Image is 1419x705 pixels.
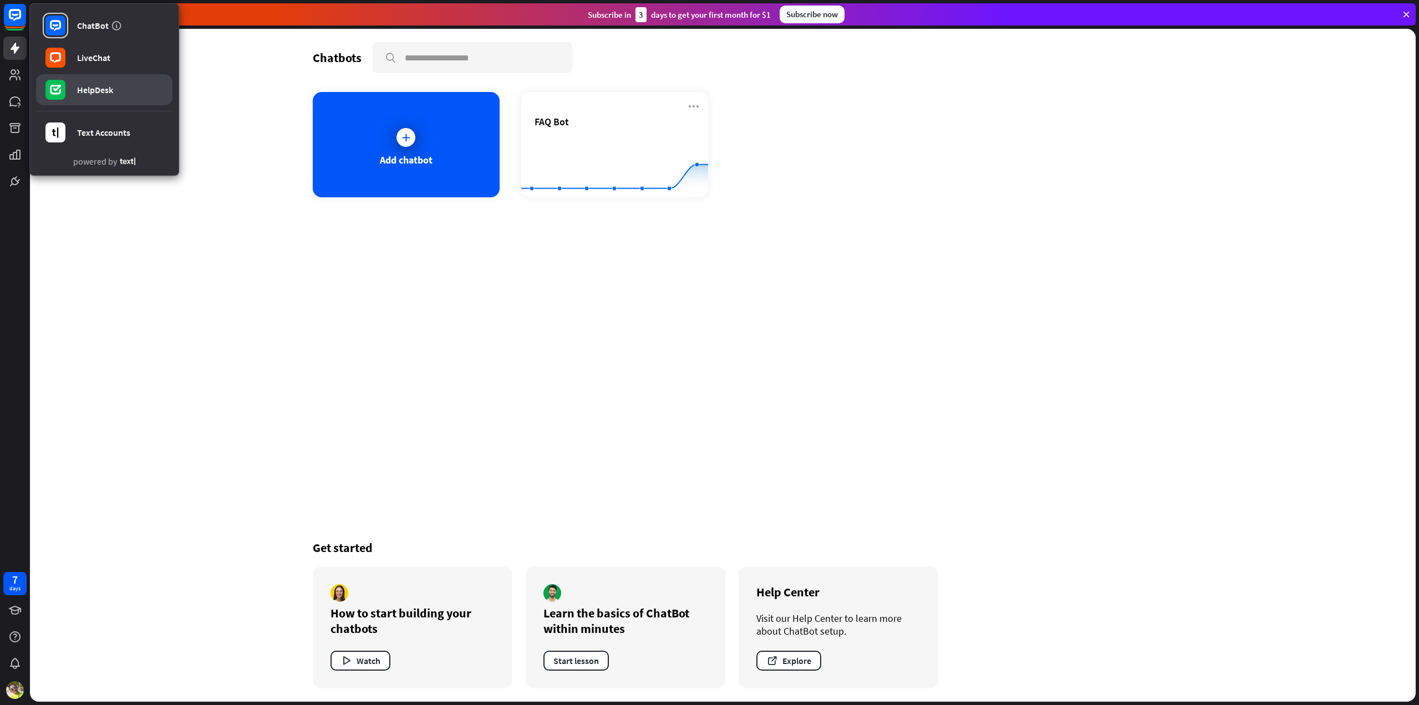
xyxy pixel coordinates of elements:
[543,584,561,602] img: author
[588,7,771,22] div: Subscribe in days to get your first month for $1
[313,540,1133,555] div: Get started
[543,651,609,671] button: Start lesson
[780,6,845,23] div: Subscribe now
[330,605,495,636] div: How to start building your chatbots
[380,154,433,166] div: Add chatbot
[330,584,348,602] img: author
[543,605,708,636] div: Learn the basics of ChatBot within minutes
[756,612,920,637] div: Visit our Help Center to learn more about ChatBot setup.
[330,651,390,671] button: Watch
[3,572,27,595] a: 7 days
[313,50,362,65] div: Chatbots
[635,7,647,22] div: 3
[9,4,42,38] button: Open LiveChat chat widget
[756,584,920,600] div: Help Center
[12,575,18,585] div: 7
[9,585,21,592] div: days
[535,115,569,128] span: FAQ Bot
[756,651,821,671] button: Explore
